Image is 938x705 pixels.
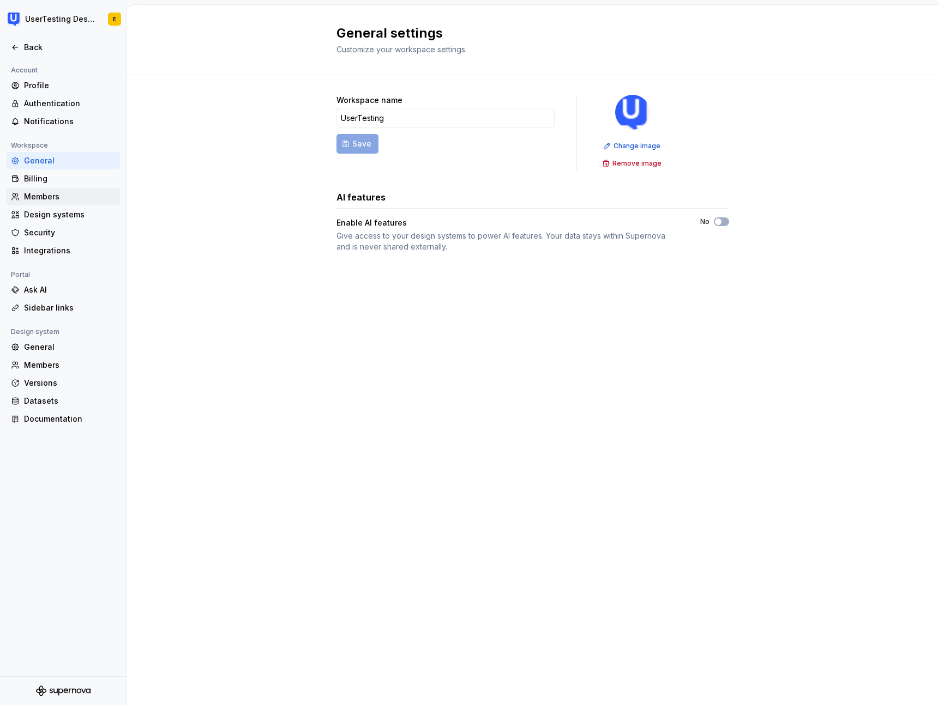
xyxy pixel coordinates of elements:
[7,95,120,112] a: Authentication
[24,342,116,353] div: General
[7,299,120,317] a: Sidebar links
[336,25,716,42] h2: General settings
[24,209,116,220] div: Design systems
[600,138,665,154] button: Change image
[599,156,666,171] button: Remove image
[36,685,91,696] svg: Supernova Logo
[7,281,120,299] a: Ask AI
[336,217,681,228] div: Enable AI features
[7,242,120,259] a: Integrations
[7,77,120,94] a: Profile
[7,325,64,338] div: Design system
[24,227,116,238] div: Security
[336,230,681,252] div: Give access to your design systems to power AI features. Your data stays within Supernova and is ...
[7,356,120,374] a: Members
[7,374,120,392] a: Versions
[615,95,650,130] img: 41adf70f-fc1c-4662-8e2d-d2ab9c673b1b.png
[24,245,116,256] div: Integrations
[7,338,120,356] a: General
[7,113,120,130] a: Notifications
[7,206,120,223] a: Design systems
[7,268,34,281] div: Portal
[24,80,116,91] div: Profile
[7,392,120,410] a: Datasets
[700,217,709,226] label: No
[24,173,116,184] div: Billing
[24,98,116,109] div: Authentication
[24,414,116,424] div: Documentation
[336,95,402,106] label: Workspace name
[8,13,21,26] img: 41adf70f-fc1c-4662-8e2d-d2ab9c673b1b.png
[7,188,120,205] a: Members
[24,378,116,388] div: Versions
[113,15,116,23] div: E
[7,64,42,77] div: Account
[336,191,386,204] h3: AI features
[24,396,116,406] div: Datasets
[7,39,120,56] a: Back
[24,42,116,53] div: Back
[7,139,52,152] div: Workspace
[336,45,467,54] span: Customize your workspace settings.
[25,14,95,25] div: UserTesting Design System
[24,155,116,166] div: General
[614,142,660,150] span: Change image
[7,224,120,241] a: Security
[612,159,662,168] span: Remove image
[2,7,124,31] button: UserTesting Design SystemE
[24,116,116,127] div: Notifications
[24,302,116,313] div: Sidebar links
[24,191,116,202] div: Members
[24,284,116,295] div: Ask AI
[7,152,120,169] a: General
[7,410,120,428] a: Documentation
[7,170,120,187] a: Billing
[24,360,116,370] div: Members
